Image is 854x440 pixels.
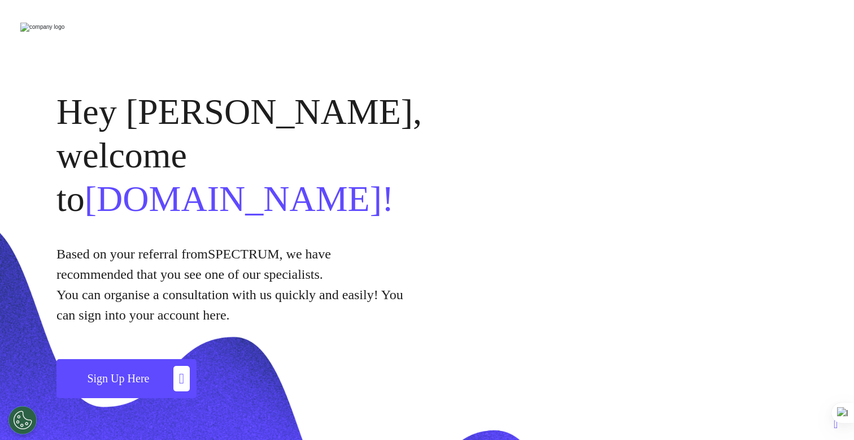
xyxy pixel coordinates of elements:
[87,372,149,385] span: Sign Up Here
[8,406,37,434] button: Open Preferences
[56,244,407,284] p: Based on your referral from , we have recommended that you see one of our specialists.
[85,179,394,219] span: [DOMAIN_NAME]!
[20,23,64,32] img: company logo
[56,90,441,221] h1: Hey [PERSON_NAME], welcome to
[56,359,197,398] button: Sign Up Here
[56,284,407,325] p: You can organise a consultation with us quickly and easily! You can sign into your account here.
[208,247,280,261] span: spectrum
